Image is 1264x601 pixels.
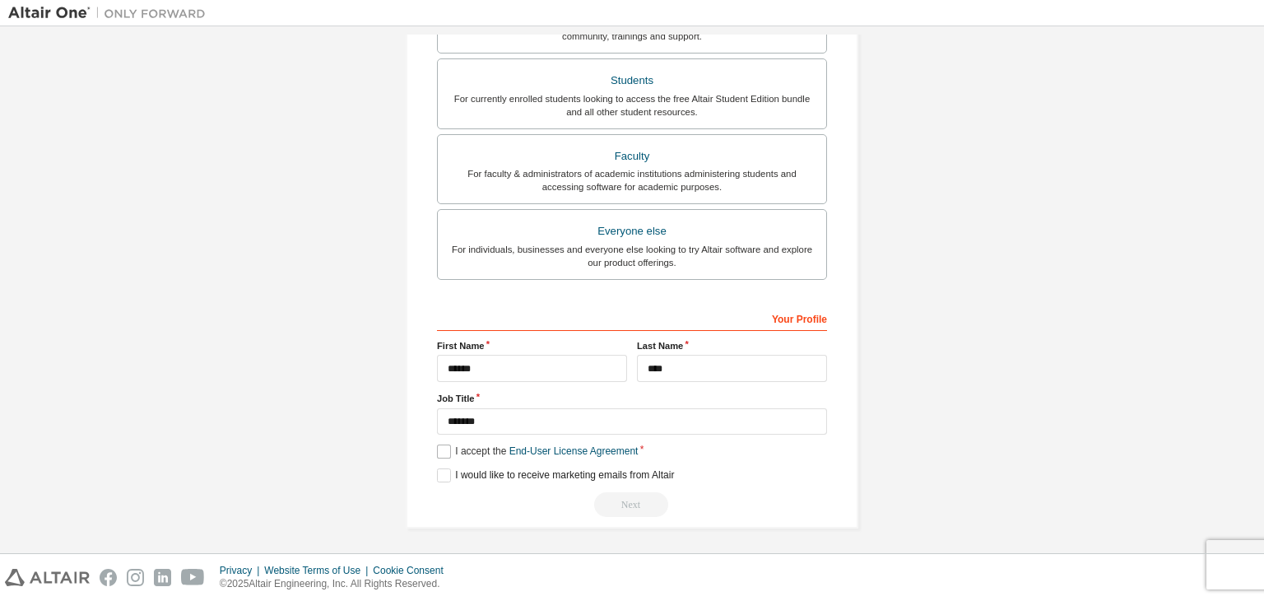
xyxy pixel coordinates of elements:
[154,569,171,586] img: linkedin.svg
[220,564,264,577] div: Privacy
[437,445,638,459] label: I accept the
[5,569,90,586] img: altair_logo.svg
[448,243,816,269] div: For individuals, businesses and everyone else looking to try Altair software and explore our prod...
[264,564,373,577] div: Website Terms of Use
[181,569,205,586] img: youtube.svg
[100,569,117,586] img: facebook.svg
[509,445,639,457] a: End-User License Agreement
[448,69,816,92] div: Students
[448,167,816,193] div: For faculty & administrators of academic institutions administering students and accessing softwa...
[8,5,214,21] img: Altair One
[127,569,144,586] img: instagram.svg
[220,577,453,591] p: © 2025 Altair Engineering, Inc. All Rights Reserved.
[448,145,816,168] div: Faculty
[437,339,627,352] label: First Name
[437,392,827,405] label: Job Title
[448,220,816,243] div: Everyone else
[437,305,827,331] div: Your Profile
[437,492,827,517] div: Read and acccept EULA to continue
[373,564,453,577] div: Cookie Consent
[637,339,827,352] label: Last Name
[448,92,816,119] div: For currently enrolled students looking to access the free Altair Student Edition bundle and all ...
[437,468,674,482] label: I would like to receive marketing emails from Altair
